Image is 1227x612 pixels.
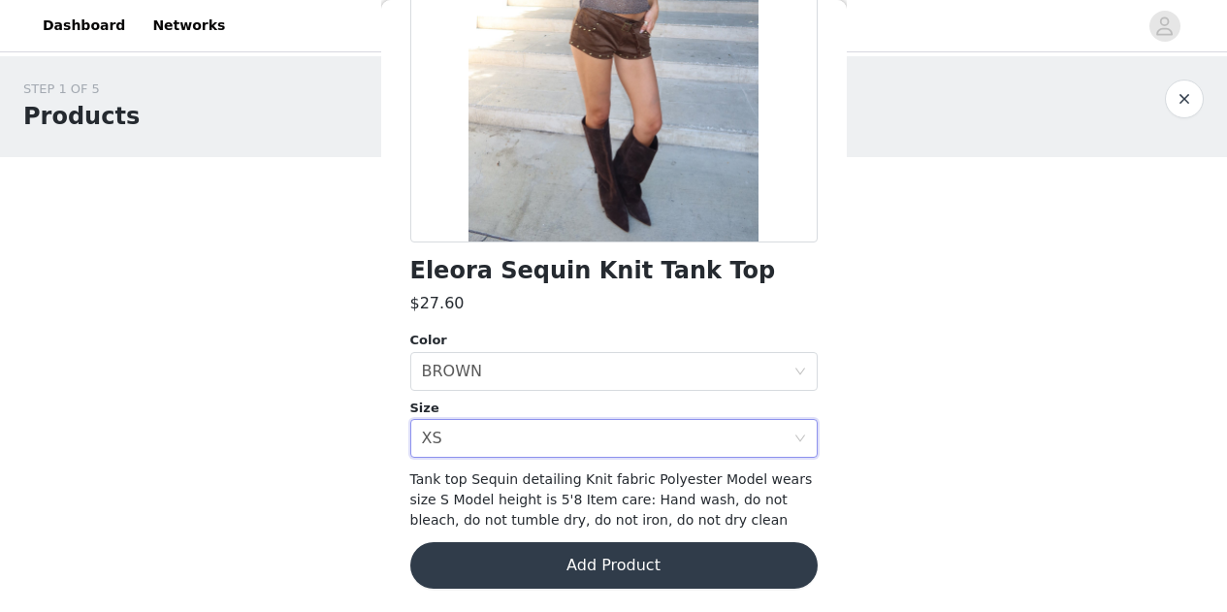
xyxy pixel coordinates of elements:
div: avatar [1155,11,1174,42]
a: Dashboard [31,4,137,48]
button: Add Product [410,542,818,589]
h1: Products [23,99,140,134]
div: Size [410,399,818,418]
h3: $27.60 [410,292,465,315]
div: STEP 1 OF 5 [23,80,140,99]
a: Networks [141,4,237,48]
h1: Eleora Sequin Knit Tank Top [410,258,776,284]
div: Color [410,331,818,350]
div: BROWN [422,353,482,390]
div: XS [422,420,442,457]
span: Tank top Sequin detailing Knit fabric Polyester Model wears size S Model height is 5'8 Item care:... [410,471,813,528]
